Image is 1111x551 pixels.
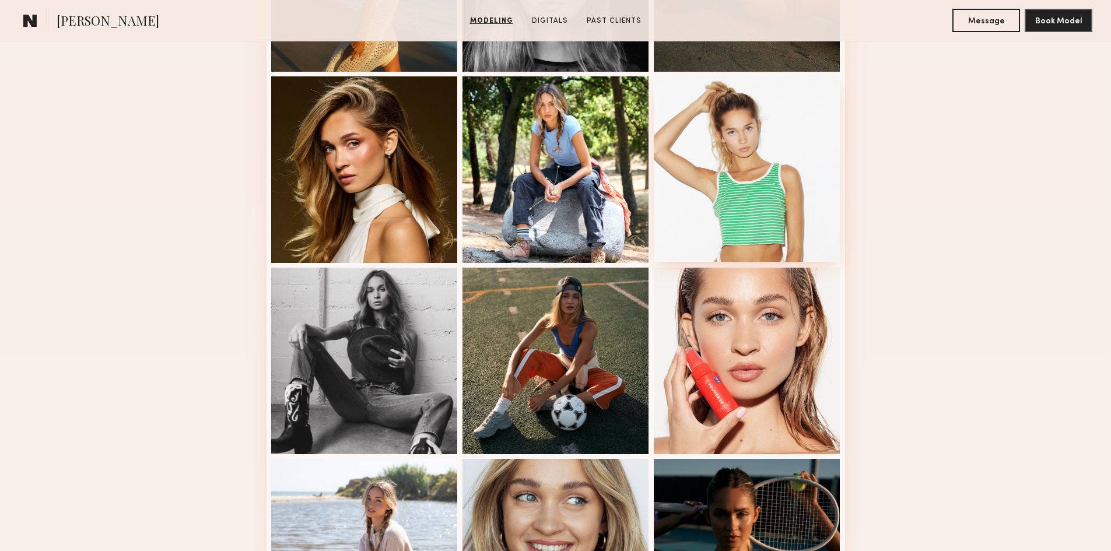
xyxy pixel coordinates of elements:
a: Digitals [527,16,573,26]
span: [PERSON_NAME] [57,12,159,32]
button: Book Model [1025,9,1092,32]
a: Book Model [1025,15,1092,25]
button: Message [952,9,1020,32]
a: Modeling [465,16,518,26]
a: Past Clients [582,16,646,26]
